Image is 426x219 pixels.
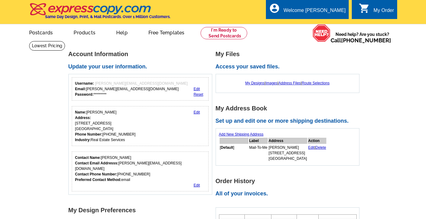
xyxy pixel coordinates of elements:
a: [PHONE_NUMBER] [341,37,391,44]
span: Need help? Are you stuck? [331,31,394,44]
a: Delete [316,145,326,150]
a: Address Files [278,81,301,85]
td: [ ] [220,144,248,162]
a: shopping_cart My Order [359,7,394,14]
td: Mail-To-Me [249,144,268,162]
div: Your personal details. [72,106,209,146]
img: help [313,24,331,42]
span: Call [331,37,391,44]
a: Route Selections [302,81,330,85]
strong: Contact Email Addresss: [75,161,119,165]
span: [PERSON_NAME][EMAIL_ADDRESS][DOMAIN_NAME] [95,81,188,86]
div: Who should we contact regarding order issues? [72,152,209,191]
h1: Order History [216,178,363,184]
a: Edit [308,145,315,150]
div: Welcome [PERSON_NAME] [284,8,346,16]
a: Free Templates [139,25,194,39]
a: Edit [194,110,200,114]
h2: Set up and edit one or more shipping destinations. [216,118,363,125]
div: | | | [219,77,356,89]
div: [PERSON_NAME] [PERSON_NAME][EMAIL_ADDRESS][DOMAIN_NAME] [PHONE_NUMBER] email [75,155,205,182]
a: Help [106,25,137,39]
th: Address [268,138,307,144]
h4: Same Day Design, Print, & Mail Postcards. Over 1 Million Customers. [45,14,171,19]
td: [PERSON_NAME] [STREET_ADDRESS] [GEOGRAPHIC_DATA] [268,144,307,162]
strong: Contact Phone Number: [75,172,117,176]
h1: My Design Preferences [68,207,216,213]
i: shopping_cart [359,3,370,14]
strong: Preferred Contact Method: [75,178,121,182]
a: Postcards [19,25,63,39]
h2: Access your saved files. [216,63,363,70]
a: Edit [194,87,200,91]
strong: Password: [75,92,94,97]
strong: Phone Number: [75,132,102,136]
strong: Email: [75,87,86,91]
h1: My Files [216,51,363,57]
th: Label [249,138,268,144]
a: Reset [194,92,203,97]
th: Action [308,138,327,144]
h1: Account Information [68,51,216,57]
strong: Name: [75,110,86,114]
h2: Update your user information. [68,63,216,70]
h2: All of your invoices. [216,190,363,197]
strong: Address: [75,116,91,120]
a: My Designs [245,81,265,85]
a: Add New Shipping Address [219,132,263,136]
strong: Username: [75,81,94,86]
div: [PERSON_NAME] [STREET_ADDRESS] [GEOGRAPHIC_DATA] [PHONE_NUMBER] Real Estate Services [75,110,136,143]
strong: Contact Name: [75,156,101,160]
td: | [308,144,327,162]
a: Same Day Design, Print, & Mail Postcards. Over 1 Million Customers. [29,7,171,19]
div: My Order [374,8,394,16]
b: Default [221,145,233,150]
i: account_circle [269,3,280,14]
h1: My Address Book [216,105,363,112]
iframe: LiveChat chat widget [340,200,426,219]
a: Edit [194,183,200,187]
a: Images [265,81,277,85]
div: Your login information. [72,77,209,101]
a: Products [64,25,105,39]
strong: Industry: [75,138,91,142]
div: [PERSON_NAME][EMAIL_ADDRESS][DOMAIN_NAME] ********* [75,81,188,97]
